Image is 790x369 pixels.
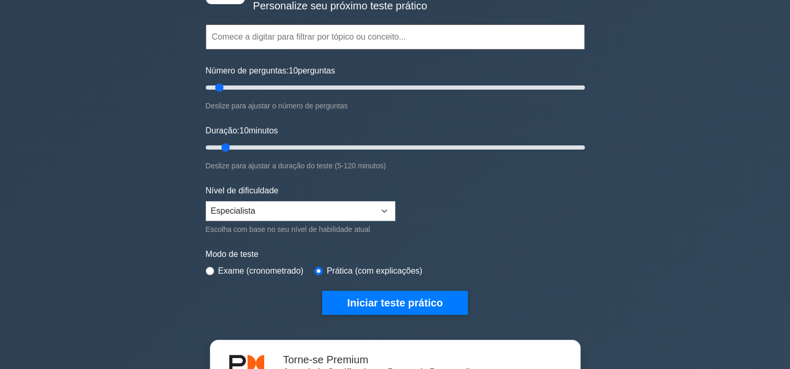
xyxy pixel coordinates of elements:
label: Nível de dificuldade [206,185,279,197]
div: Deslize para ajustar o número de perguntas [206,100,585,112]
span: 10 [239,126,249,135]
label: Modo de teste [206,248,585,261]
button: Iniciar teste prático [322,291,468,315]
label: Exame (cronometrado) [218,265,304,277]
label: Duração: minutos [206,125,278,137]
div: Deslize para ajustar a duração do teste (5-120 minutos) [206,159,585,172]
div: Escolha com base no seu nível de habilidade atual [206,223,395,236]
span: 10 [289,66,298,75]
input: Comece a digitar para filtrar por tópico ou conceito... [206,24,585,50]
label: Prática (com explicações) [327,265,422,277]
label: Número de perguntas: perguntas [206,65,335,77]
